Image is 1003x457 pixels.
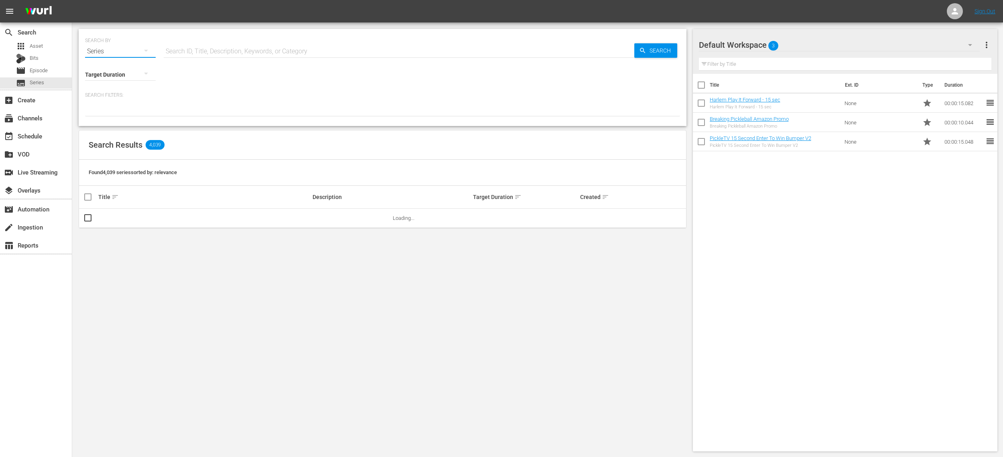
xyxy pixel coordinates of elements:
span: menu [5,6,14,16]
td: 00:00:15.082 [941,93,985,113]
div: Target Duration [473,192,578,202]
span: 4,039 [146,140,164,150]
span: Schedule [4,132,14,141]
span: Loading... [393,215,414,221]
span: Automation [4,205,14,214]
span: Promo [922,118,932,127]
span: Create [4,95,14,105]
td: None [841,132,919,151]
span: Search [646,43,677,58]
span: Promo [922,98,932,108]
img: ans4CAIJ8jUAAAAAAAAAAAAAAAAAAAAAAAAgQb4GAAAAAAAAAAAAAAAAAAAAAAAAJMjXAAAAAAAAAAAAAAAAAAAAAAAAgAT5G... [19,2,58,21]
span: Reports [4,241,14,250]
td: None [841,93,919,113]
span: Promo [922,137,932,146]
span: sort [514,193,522,201]
button: more_vert [982,35,991,55]
td: None [841,113,919,132]
span: 3 [768,37,778,54]
span: reorder [985,117,995,127]
span: Episode [16,66,26,75]
span: sort [112,193,119,201]
a: Harlem Play It Forward - 15 sec [710,97,780,103]
td: 00:00:15.048 [941,132,985,151]
div: Title [98,192,310,202]
span: VOD [4,150,14,159]
th: Type [918,74,940,96]
div: Bits [16,54,26,63]
div: PickleTV 15 Second Enter To Win Bumper V2 [710,143,811,148]
div: Created [580,192,631,202]
span: Channels [4,114,14,123]
th: Ext. ID [840,74,918,96]
span: Found 4,039 series sorted by: relevance [89,169,177,175]
th: Duration [940,74,988,96]
span: more_vert [982,40,991,50]
span: Series [30,79,44,87]
div: Description [313,194,471,200]
div: Breaking Pickleball Amazon Promo [710,124,789,129]
span: Overlays [4,186,14,195]
p: Search Filters: [85,92,680,99]
td: 00:00:10.044 [941,113,985,132]
div: Series [85,40,156,63]
span: Episode [30,67,48,75]
th: Title [710,74,841,96]
span: Asset [16,41,26,51]
span: Search Results [89,140,142,150]
a: Sign Out [975,8,995,14]
span: Ingestion [4,223,14,232]
span: reorder [985,136,995,146]
a: Breaking Pickleball Amazon Promo [710,116,789,122]
span: reorder [985,98,995,108]
div: Harlem Play It Forward - 15 sec [710,104,780,110]
span: Series [16,78,26,88]
span: sort [602,193,609,201]
a: PickleTV 15 Second Enter To Win Bumper V2 [710,135,811,141]
button: Search [634,43,677,58]
span: Bits [30,54,39,62]
span: Live Streaming [4,168,14,177]
div: Default Workspace [699,34,980,56]
span: Search [4,28,14,37]
span: Asset [30,42,43,50]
